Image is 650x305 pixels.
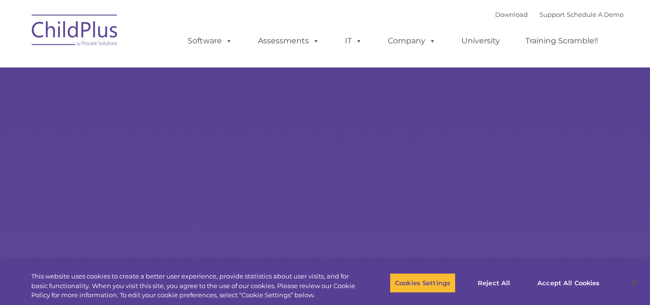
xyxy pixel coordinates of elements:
a: Schedule A Demo [567,11,624,18]
button: Accept All Cookies [532,273,605,293]
font: | [495,11,624,18]
a: Assessments [248,31,329,51]
a: Company [378,31,446,51]
a: Support [539,11,565,18]
a: University [452,31,510,51]
img: ChildPlus by Procare Solutions [27,8,123,56]
a: Download [495,11,528,18]
a: Software [178,31,242,51]
button: Cookies Settings [390,273,456,293]
button: Reject All [464,273,524,293]
div: This website uses cookies to create a better user experience, provide statistics about user visit... [31,272,357,300]
a: Training Scramble!! [516,31,608,51]
button: Close [624,272,645,293]
a: IT [335,31,372,51]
